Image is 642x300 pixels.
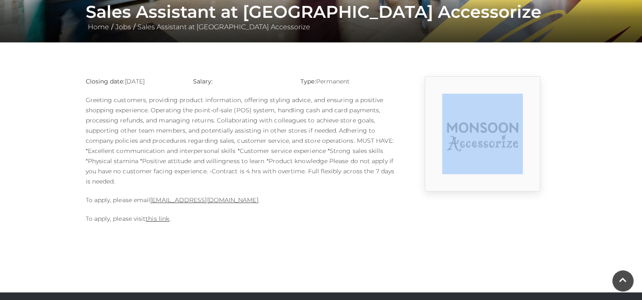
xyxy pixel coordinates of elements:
strong: Salary: [193,78,213,85]
p: Greeting customers, providing product information, offering styling advice, and ensuring a positi... [86,95,395,186]
img: rtuC_1630740947_no1Y.jpg [442,94,523,174]
p: To apply, please email . [86,195,395,205]
a: Home [86,23,111,31]
a: Sales Assistant at [GEOGRAPHIC_DATA] Accessorize [135,23,312,31]
a: [EMAIL_ADDRESS][DOMAIN_NAME] [150,196,258,204]
h1: Sales Assistant at [GEOGRAPHIC_DATA] Accessorize [86,2,557,22]
p: To apply, please visit . [86,214,395,224]
p: Permanent [300,76,395,86]
a: Jobs [113,23,133,31]
div: / / [79,2,563,32]
strong: Closing date: [86,78,125,85]
p: [DATE] [86,76,180,86]
a: this link [146,215,169,222]
strong: Type: [300,78,316,85]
